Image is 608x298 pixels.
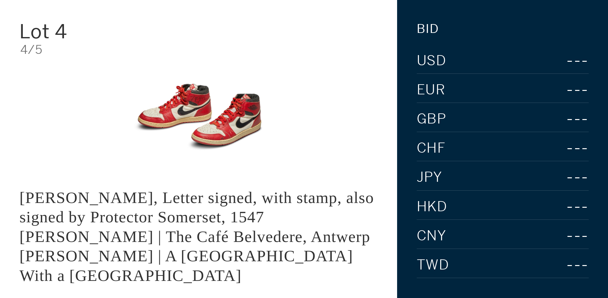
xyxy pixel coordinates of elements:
div: --- [535,255,589,275]
div: --- [551,109,589,129]
img: King Edward VI, Letter signed, with stamp, also signed by Protector Somerset, 1547 LOUIS VAN ENGE... [122,66,275,168]
span: JPY [417,170,442,184]
div: [PERSON_NAME], Letter signed, with stamp, also signed by Protector Somerset, 1547 [PERSON_NAME] |... [19,188,374,284]
span: TWD [417,258,449,272]
div: --- [541,197,589,216]
div: --- [525,168,589,187]
span: GBP [417,112,446,126]
div: --- [528,51,589,70]
div: Lot 4 [19,22,139,41]
span: USD [417,54,446,68]
span: CHF [417,141,446,155]
span: EUR [417,83,446,97]
div: --- [551,138,589,158]
span: CNY [417,229,446,243]
div: 4/5 [20,44,378,56]
div: --- [545,226,589,245]
div: Bid [417,23,439,35]
span: HKD [417,200,447,214]
div: --- [551,80,589,99]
